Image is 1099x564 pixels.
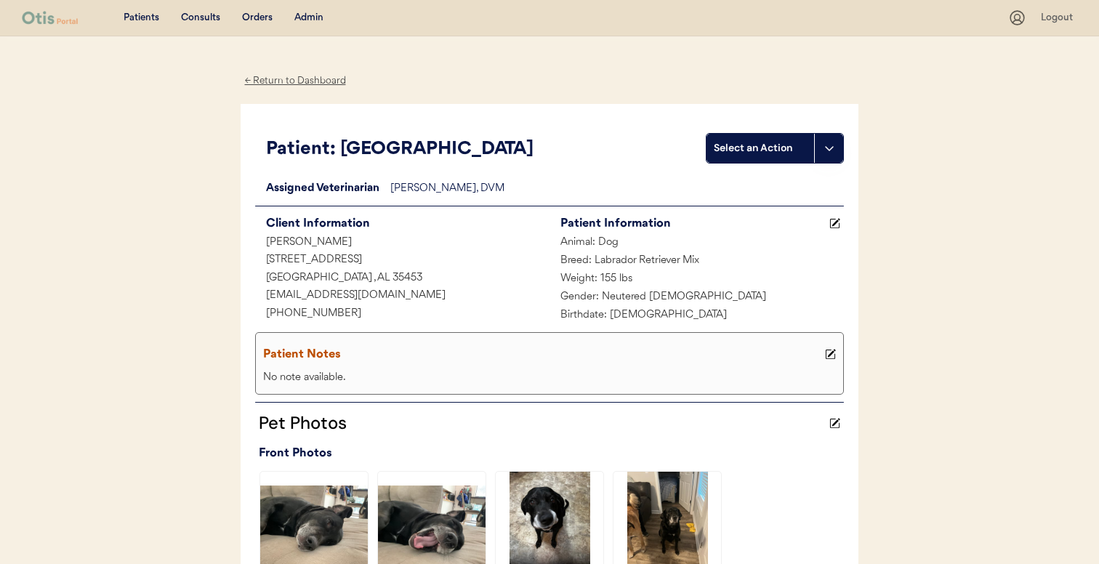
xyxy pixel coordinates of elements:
[255,251,549,270] div: [STREET_ADDRESS]
[255,234,549,252] div: [PERSON_NAME]
[549,289,844,307] div: Gender: Neutered [DEMOGRAPHIC_DATA]
[255,410,826,436] div: Pet Photos
[714,141,807,156] div: Select an Action
[266,214,549,234] div: Client Information
[390,180,844,198] div: [PERSON_NAME], DVM
[263,345,821,365] div: Patient Notes
[294,11,323,25] div: Admin
[259,369,840,387] div: No note available.
[549,252,844,270] div: Breed: Labrador Retriever Mix
[255,270,549,288] div: [GEOGRAPHIC_DATA] , AL 35453
[255,287,549,305] div: [EMAIL_ADDRESS][DOMAIN_NAME]
[255,180,390,198] div: Assigned Veterinarian
[255,305,549,323] div: [PHONE_NUMBER]
[549,270,844,289] div: Weight: 155 lbs
[241,73,350,89] div: ← Return to Dashboard
[549,307,844,325] div: Birthdate: [DEMOGRAPHIC_DATA]
[266,136,706,164] div: Patient: [GEOGRAPHIC_DATA]
[242,11,273,25] div: Orders
[259,443,844,464] div: Front Photos
[181,11,220,25] div: Consults
[549,234,844,252] div: Animal: Dog
[1041,11,1077,25] div: Logout
[124,11,159,25] div: Patients
[560,214,826,234] div: Patient Information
